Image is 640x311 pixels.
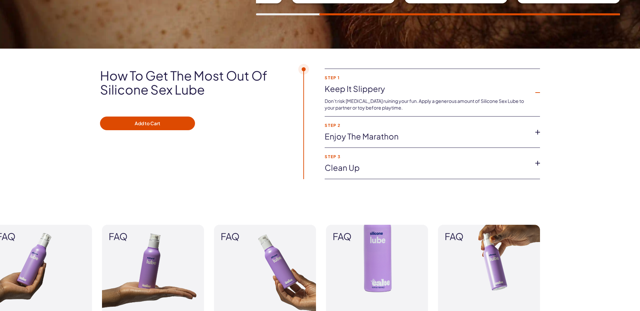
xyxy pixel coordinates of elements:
[325,83,529,95] a: Keep it slippery
[333,231,421,242] span: FAQ
[325,131,529,142] a: Enjoy the marathon
[445,231,533,242] span: FAQ
[100,69,285,97] h2: How to get the most out of Silicone Sex Lube
[325,98,529,111] p: Don’t risk [MEDICAL_DATA] ruining your fun. Apply a generous amount of Silicone Sex Lube to your ...
[100,117,195,131] button: Add to Cart
[325,76,529,80] strong: Step 1
[221,231,309,242] span: FAQ
[325,155,529,159] strong: Step 3
[325,162,529,173] a: Clean up
[325,123,529,128] strong: Step 2
[109,231,197,242] span: FAQ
